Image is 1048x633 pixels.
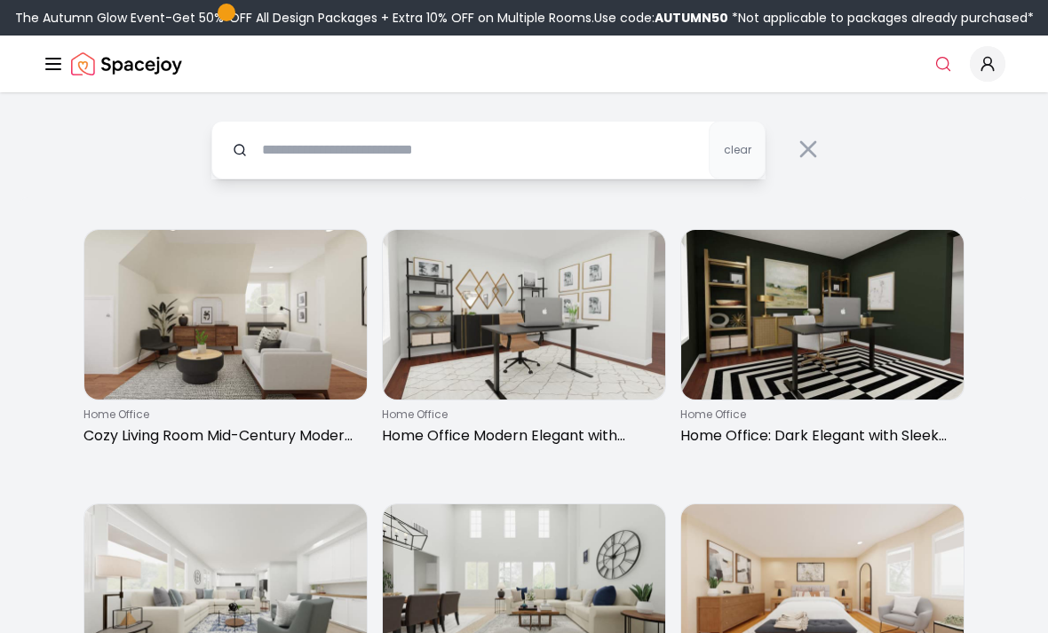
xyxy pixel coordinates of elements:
span: clear [724,143,751,157]
p: home office [83,407,361,422]
img: Home Office: Dark Elegant with Sleek Accents [681,230,964,400]
a: Home Office Modern Elegant with Gallery Wallhome officeHome Office Modern Elegant with Gallery Wall [382,229,666,454]
a: Cozy Living Room Mid-Century Modern Style with Warm Wood Toneshome officeCozy Living Room Mid-Cen... [83,229,368,454]
img: Cozy Living Room Mid-Century Modern Style with Warm Wood Tones [84,230,367,400]
p: Cozy Living Room Mid-Century Modern Style with Warm Wood Tones [83,425,361,447]
img: Home Office Modern Elegant with Gallery Wall [383,230,665,400]
p: home office [680,407,957,422]
p: Home Office Modern Elegant with Gallery Wall [382,425,659,447]
nav: Global [43,36,1005,92]
p: Home Office: Dark Elegant with Sleek Accents [680,425,957,447]
b: AUTUMN50 [655,9,728,27]
span: *Not applicable to packages already purchased* [728,9,1034,27]
p: home office [382,407,659,422]
span: Use code: [594,9,728,27]
a: Home Office: Dark Elegant with Sleek Accentshome officeHome Office: Dark Elegant with Sleek Accents [680,229,965,454]
a: Spacejoy [71,46,182,82]
button: clear [709,121,766,179]
div: The Autumn Glow Event-Get 50% OFF All Design Packages + Extra 10% OFF on Multiple Rooms. [15,9,1034,27]
img: Spacejoy Logo [71,46,182,82]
